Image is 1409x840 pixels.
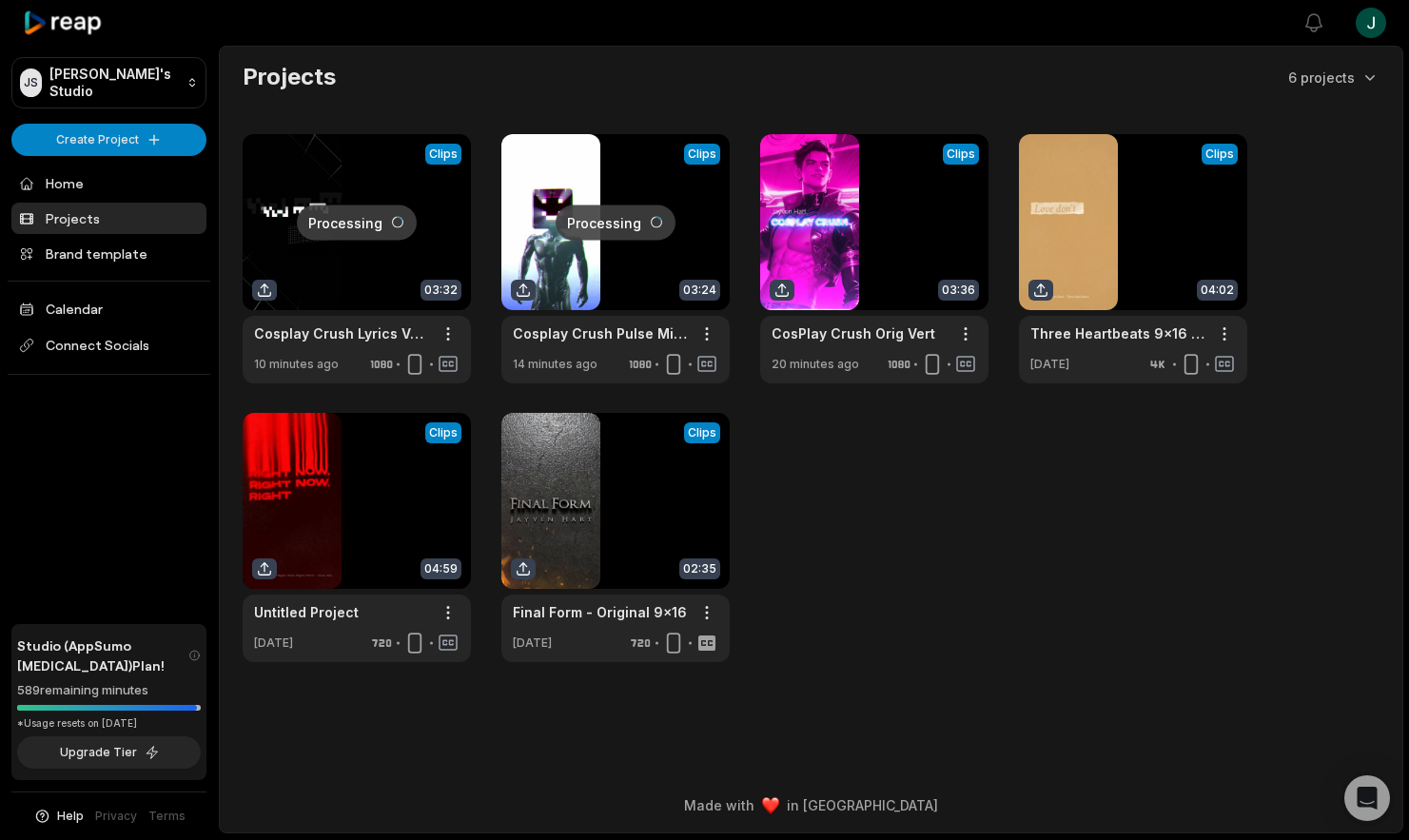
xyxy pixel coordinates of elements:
[243,62,336,92] h2: Projects
[762,797,779,814] img: heart emoji
[57,808,84,825] span: Help
[11,238,206,269] a: Brand template
[11,203,206,234] a: Projects
[17,635,188,675] span: Studio (AppSumo [MEDICAL_DATA]) Plan!
[17,681,201,700] div: 589 remaining minutes
[17,736,201,769] button: Upgrade Tier
[49,66,179,100] p: [PERSON_NAME]'s Studio
[254,602,359,622] a: Untitled Project
[1288,68,1380,88] button: 6 projects
[33,808,84,825] button: Help
[254,323,429,343] a: Cosplay Crush Lyrics Vert Glitch
[1030,323,1205,343] a: Three Heartbeats 9x16 final
[513,323,688,343] a: Cosplay Crush Pulse Mix Vertical
[17,716,201,731] div: *Usage resets on [DATE]
[772,323,935,343] a: CosPlay Crush Orig Vert
[95,808,137,825] a: Privacy
[1344,775,1390,821] div: Open Intercom Messenger
[11,328,206,362] span: Connect Socials
[11,167,206,199] a: Home
[11,124,206,156] button: Create Project
[148,808,186,825] a: Terms
[20,68,42,97] div: JS
[11,293,206,324] a: Calendar
[237,795,1385,815] div: Made with in [GEOGRAPHIC_DATA]
[513,602,687,622] a: Final Form - Original 9x16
